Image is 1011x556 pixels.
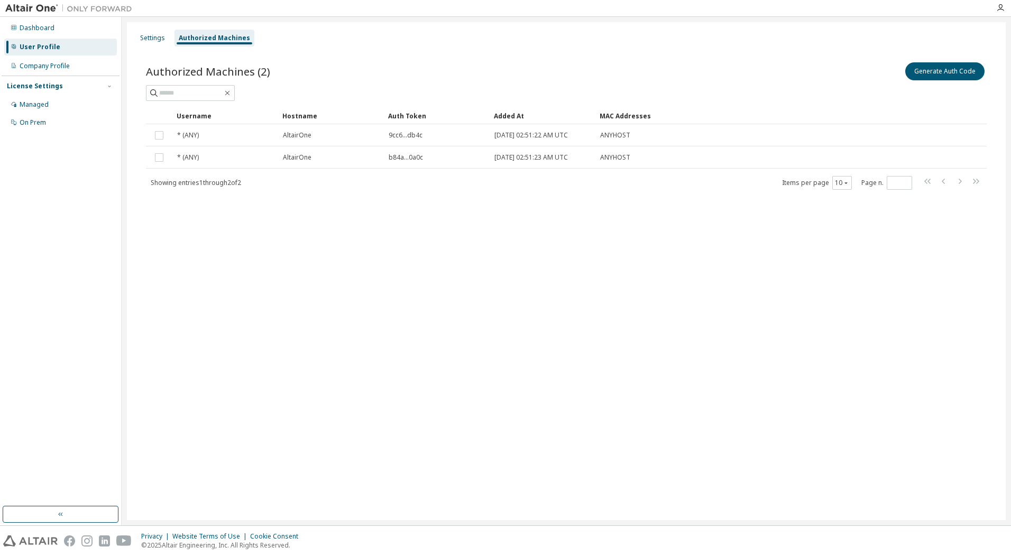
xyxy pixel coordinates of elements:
img: altair_logo.svg [3,535,58,546]
span: Authorized Machines (2) [146,64,270,79]
span: AltairOne [283,153,311,162]
div: Hostname [282,107,380,124]
button: Generate Auth Code [905,62,985,80]
span: * (ANY) [177,131,199,140]
div: License Settings [7,82,63,90]
img: youtube.svg [116,535,132,546]
p: © 2025 Altair Engineering, Inc. All Rights Reserved. [141,541,305,550]
div: MAC Addresses [600,107,879,124]
img: Altair One [5,3,137,14]
span: ANYHOST [600,153,630,162]
div: Settings [140,34,165,42]
div: Dashboard [20,24,54,32]
span: ANYHOST [600,131,630,140]
div: Authorized Machines [179,34,250,42]
img: linkedin.svg [99,535,110,546]
div: Cookie Consent [250,532,305,541]
div: Added At [494,107,591,124]
span: 9cc6...db4c [389,131,422,140]
span: Page n. [861,176,912,190]
div: Company Profile [20,62,70,70]
div: Username [177,107,274,124]
span: Items per page [782,176,852,190]
span: AltairOne [283,131,311,140]
div: Privacy [141,532,172,541]
span: b84a...0a0c [389,153,423,162]
div: Managed [20,100,49,109]
div: Website Terms of Use [172,532,250,541]
img: facebook.svg [64,535,75,546]
span: Showing entries 1 through 2 of 2 [151,178,241,187]
div: User Profile [20,43,60,51]
button: 10 [835,179,849,187]
span: * (ANY) [177,153,199,162]
div: On Prem [20,118,46,127]
div: Auth Token [388,107,485,124]
span: [DATE] 02:51:22 AM UTC [494,131,568,140]
img: instagram.svg [81,535,93,546]
span: [DATE] 02:51:23 AM UTC [494,153,568,162]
